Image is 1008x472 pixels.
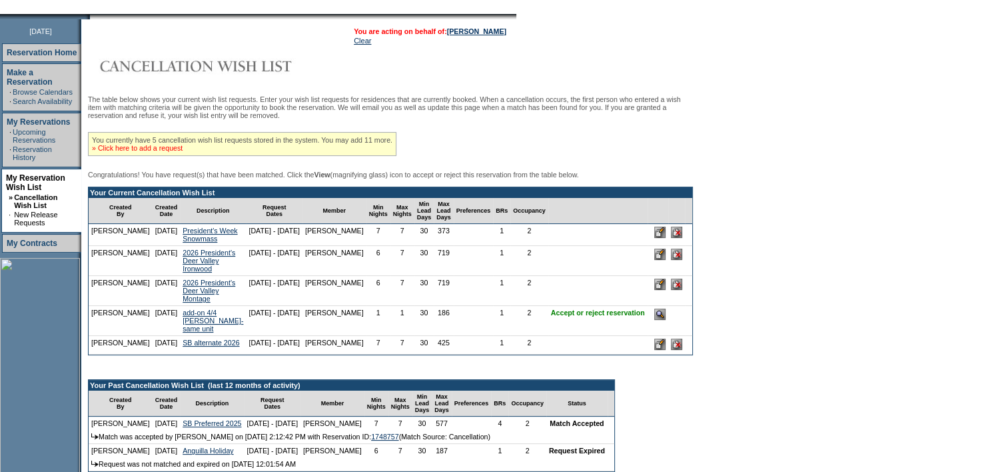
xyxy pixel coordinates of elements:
td: [DATE] [153,306,181,336]
td: [DATE] [153,224,181,246]
a: » Click here to add a request [92,144,183,152]
input: Edit this Request [654,339,666,350]
td: 30 [414,306,434,336]
img: arrow.gif [91,433,99,439]
td: 1 [493,224,510,246]
nobr: [DATE] - [DATE] [249,279,300,287]
td: 2 [508,444,546,457]
td: 2 [510,246,548,276]
td: Your Past Cancellation Wish List (last 12 months of activity) [89,380,614,391]
td: 30 [414,336,434,355]
td: [PERSON_NAME] [302,224,366,246]
td: 425 [434,336,454,355]
b: View [314,171,330,179]
td: Max Nights [390,198,414,224]
div: You currently have 5 cancellation wish list requests stored in the system. You may add 11 more. [88,132,396,156]
nobr: [DATE] - [DATE] [249,339,300,347]
span: You are acting on behalf of: [354,27,506,35]
td: [PERSON_NAME] [302,246,366,276]
td: 1 [390,306,414,336]
a: 2026 President's Deer Valley Montage [183,279,235,303]
td: · [9,128,11,144]
td: 30 [414,276,434,306]
img: promoShadowLeftCorner.gif [85,14,90,19]
td: Occupancy [510,198,548,224]
td: · [9,97,11,105]
img: blank.gif [90,14,91,19]
td: Min Lead Days [414,198,434,224]
td: [PERSON_NAME] [89,444,153,457]
td: Your Current Cancellation Wish List [89,187,692,198]
td: Member [300,391,364,417]
td: Created By [89,391,153,417]
td: [PERSON_NAME] [302,306,366,336]
td: 187 [432,444,452,457]
a: Reservation Home [7,48,77,57]
td: 1 [493,336,510,355]
td: Max Lead Days [432,391,452,417]
td: 7 [364,417,388,430]
td: BRs [493,198,510,224]
td: Preferences [452,391,492,417]
a: Make a Reservation [7,68,53,87]
td: [DATE] [153,336,181,355]
input: Accept or Reject this Reservation [654,309,666,320]
input: Delete this Request [671,279,682,290]
td: Created Date [153,391,181,417]
td: 1 [493,306,510,336]
b: » [9,193,13,201]
a: Cancellation Wish List [14,193,57,209]
a: Clear [354,37,371,45]
input: Delete this Request [671,227,682,238]
a: New Release Requests [14,211,57,227]
input: Edit this Request [654,227,666,238]
nobr: [DATE] - [DATE] [249,309,300,317]
nobr: [DATE] - [DATE] [247,447,298,455]
td: Max Lead Days [434,198,454,224]
td: 186 [434,306,454,336]
td: 7 [390,246,414,276]
nobr: Match Accepted [550,419,604,427]
td: 7 [388,417,412,430]
nobr: Request Expired [549,447,605,455]
td: 373 [434,224,454,246]
a: SB Preferred 2025 [183,419,241,427]
td: Min Nights [366,198,390,224]
a: Browse Calendars [13,88,73,96]
a: My Reservation Wish List [6,173,65,192]
td: [PERSON_NAME] [300,444,364,457]
td: 6 [364,444,388,457]
td: 30 [412,444,432,457]
a: 1748757 [371,433,399,441]
td: · [9,211,13,227]
td: Max Nights [388,391,412,417]
td: Min Nights [364,391,388,417]
input: Delete this Request [671,249,682,260]
td: 30 [414,224,434,246]
td: BRs [491,391,508,417]
td: [PERSON_NAME] [89,224,153,246]
td: [PERSON_NAME] [89,276,153,306]
a: My Reservations [7,117,70,127]
td: 7 [366,224,390,246]
td: 2 [508,417,546,430]
td: 7 [388,444,412,457]
a: [PERSON_NAME] [447,27,506,35]
td: Status [546,391,608,417]
td: Preferences [454,198,494,224]
td: Request Dates [246,198,302,224]
td: Created Date [153,198,181,224]
input: Delete this Request [671,339,682,350]
a: SB alternate 2026 [183,339,239,347]
td: 1 [491,444,508,457]
td: 30 [412,417,432,430]
td: [PERSON_NAME] [302,336,366,355]
img: Cancellation Wish List [88,53,354,79]
td: 1 [493,246,510,276]
td: Occupancy [508,391,546,417]
a: Anguilla Holiday [183,447,233,455]
a: Search Availability [13,97,72,105]
td: 719 [434,246,454,276]
td: 30 [414,246,434,276]
a: My Contracts [7,239,57,248]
